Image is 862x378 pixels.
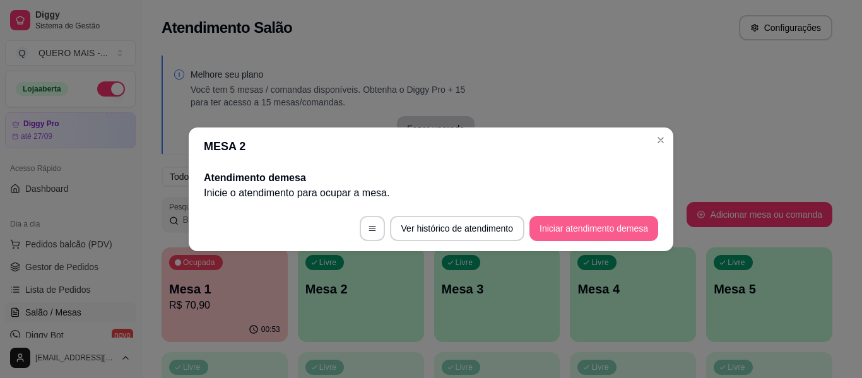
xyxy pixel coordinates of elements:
[189,127,673,165] header: MESA 2
[651,130,671,150] button: Close
[204,170,658,186] h2: Atendimento de mesa
[529,216,658,241] button: Iniciar atendimento demesa
[204,186,658,201] p: Inicie o atendimento para ocupar a mesa .
[390,216,524,241] button: Ver histórico de atendimento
